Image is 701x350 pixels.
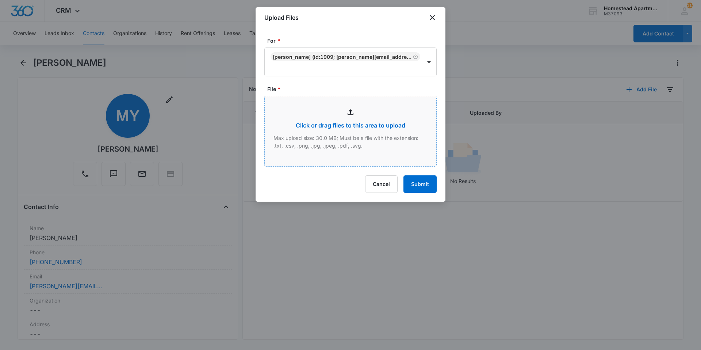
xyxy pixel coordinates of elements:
label: For [267,37,440,45]
div: Remove Misty Yates (ID:1909; misty.yates@icloud.com; 9705764552) [411,54,418,59]
button: Cancel [365,175,398,193]
label: File [267,85,440,93]
h1: Upload Files [264,13,299,22]
button: Submit [403,175,437,193]
button: close [428,13,437,22]
div: [PERSON_NAME] (ID:1909; [PERSON_NAME][EMAIL_ADDRESS][PERSON_NAME][DOMAIN_NAME]; 9705764552) [273,54,411,60]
